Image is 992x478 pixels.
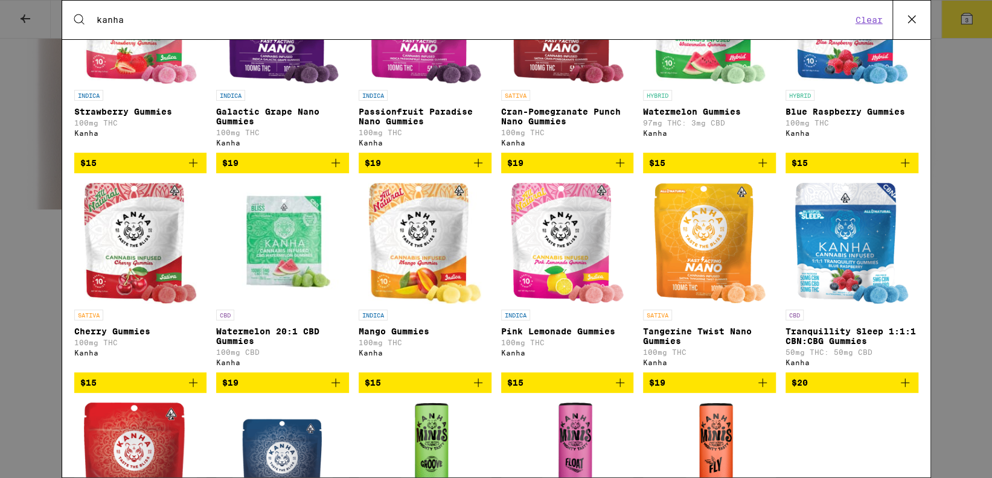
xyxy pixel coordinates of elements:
button: Add to bag [786,372,918,393]
button: Add to bag [786,153,918,173]
p: Blue Raspberry Gummies [786,107,918,116]
p: SATIVA [74,310,103,320]
button: Add to bag [359,153,491,173]
p: 100mg THC [74,339,207,346]
div: Kanha [359,349,491,357]
p: 100mg THC [501,129,634,136]
p: Passionfruit Paradise Nano Gummies [359,107,491,126]
p: SATIVA [501,90,530,101]
p: HYBRID [643,90,672,101]
img: Kanha - Watermelon 20:1 CBD Gummies [222,183,343,304]
div: Kanha [74,129,207,137]
p: Cran-Pomegranate Punch Nano Gummies [501,107,634,126]
div: Kanha [216,358,349,366]
a: Open page for Pink Lemonade Gummies from Kanha [501,183,634,372]
span: $19 [365,158,381,168]
img: Kanha - Tangerine Twist Nano Gummies [653,183,766,304]
a: Open page for Watermelon 20:1 CBD Gummies from Kanha [216,183,349,372]
button: Add to bag [501,153,634,173]
span: $19 [649,378,665,387]
button: Add to bag [359,372,491,393]
button: Add to bag [74,372,207,393]
p: INDICA [501,310,530,320]
div: Kanha [501,349,634,357]
button: Add to bag [501,372,634,393]
p: Mango Gummies [359,327,491,336]
p: 100mg THC [216,129,349,136]
p: INDICA [74,90,103,101]
p: 100mg CBD [216,348,349,356]
div: Kanha [643,129,776,137]
a: Open page for Tranquillity Sleep 1:1:1 CBN:CBG Gummies from Kanha [786,183,918,372]
p: SATIVA [643,310,672,320]
p: 100mg THC [359,339,491,346]
a: Open page for Cherry Gummies from Kanha [74,183,207,372]
div: Kanha [786,358,918,366]
p: Tangerine Twist Nano Gummies [643,327,776,346]
img: Kanha - Cherry Gummies [84,183,197,304]
p: Tranquillity Sleep 1:1:1 CBN:CBG Gummies [786,327,918,346]
button: Add to bag [643,153,776,173]
button: Add to bag [74,153,207,173]
div: Kanha [643,358,776,366]
p: Watermelon Gummies [643,107,776,116]
img: Kanha - Pink Lemonade Gummies [511,183,624,304]
p: CBD [216,310,234,320]
p: 100mg THC [643,348,776,356]
p: INDICA [216,90,245,101]
a: Open page for Mango Gummies from Kanha [359,183,491,372]
button: Add to bag [216,372,349,393]
div: Kanha [74,349,207,357]
p: CBD [786,310,804,320]
p: 100mg THC [359,129,491,136]
a: Open page for Tangerine Twist Nano Gummies from Kanha [643,183,776,372]
span: $15 [80,378,97,387]
input: Search for products & categories [96,14,852,25]
p: 100mg THC [74,119,207,127]
div: Kanha [786,129,918,137]
img: Kanha - Mango Gummies [368,183,481,304]
button: Add to bag [643,372,776,393]
div: Kanha [216,139,349,147]
p: 50mg THC: 50mg CBD [786,348,918,356]
p: 100mg THC [786,119,918,127]
span: $19 [222,158,238,168]
span: $15 [507,378,523,387]
span: $19 [222,378,238,387]
span: $15 [365,378,381,387]
p: Pink Lemonade Gummies [501,327,634,336]
p: Cherry Gummies [74,327,207,336]
div: Kanha [501,139,634,147]
p: 97mg THC: 3mg CBD [643,119,776,127]
p: INDICA [359,90,388,101]
button: Add to bag [216,153,349,173]
span: $15 [792,158,808,168]
img: Kanha - Tranquillity Sleep 1:1:1 CBN:CBG Gummies [795,183,908,304]
span: Hi. Need any help? [7,8,87,18]
span: $19 [507,158,523,168]
p: Strawberry Gummies [74,107,207,116]
p: HYBRID [786,90,814,101]
span: $20 [792,378,808,387]
p: 100mg THC [501,339,634,346]
p: Watermelon 20:1 CBD Gummies [216,327,349,346]
span: $15 [80,158,97,168]
span: $15 [649,158,665,168]
div: Kanha [359,139,491,147]
p: Galactic Grape Nano Gummies [216,107,349,126]
p: INDICA [359,310,388,320]
button: Clear [852,14,886,25]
